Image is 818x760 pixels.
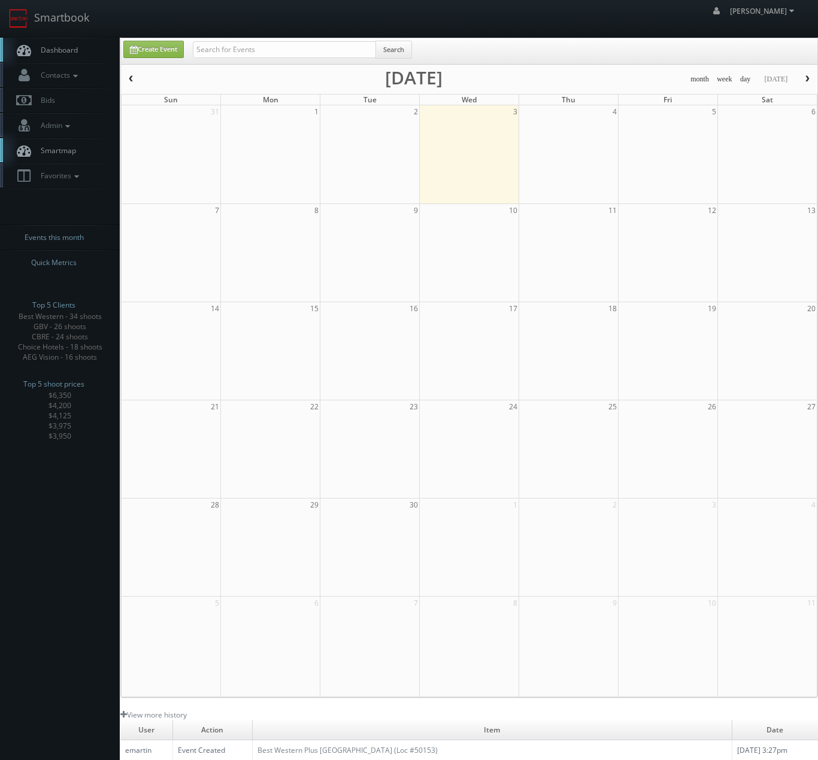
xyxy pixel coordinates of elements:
[810,498,817,511] span: 4
[713,72,737,87] button: week
[736,72,755,87] button: day
[413,105,419,118] span: 2
[810,105,817,118] span: 6
[711,498,717,511] span: 3
[664,95,672,105] span: Fri
[611,597,618,609] span: 9
[257,745,438,755] a: Best Western Plus [GEOGRAPHIC_DATA] (Loc #50153)
[562,95,575,105] span: Thu
[31,257,77,269] span: Quick Metrics
[252,720,732,740] td: Item
[512,498,519,511] span: 1
[806,400,817,413] span: 27
[313,204,320,217] span: 8
[730,6,798,16] span: [PERSON_NAME]
[375,41,412,59] button: Search
[32,299,75,311] span: Top 5 Clients
[210,302,220,315] span: 14
[120,720,173,740] td: User
[313,597,320,609] span: 6
[385,72,443,84] h2: [DATE]
[508,400,519,413] span: 24
[607,204,618,217] span: 11
[611,105,618,118] span: 4
[732,720,818,740] td: Date
[173,720,253,740] td: Action
[123,41,184,58] a: Create Event
[210,498,220,511] span: 28
[806,302,817,315] span: 20
[210,105,220,118] span: 31
[413,204,419,217] span: 9
[508,302,519,315] span: 17
[408,400,419,413] span: 23
[309,302,320,315] span: 15
[611,498,618,511] span: 2
[9,9,28,28] img: smartbook-logo.png
[35,171,82,181] span: Favorites
[512,597,519,609] span: 8
[508,204,519,217] span: 10
[707,597,717,609] span: 10
[462,95,477,105] span: Wed
[214,204,220,217] span: 7
[806,597,817,609] span: 11
[806,204,817,217] span: 13
[707,400,717,413] span: 26
[607,400,618,413] span: 25
[607,302,618,315] span: 18
[686,72,713,87] button: month
[707,204,717,217] span: 12
[707,302,717,315] span: 19
[762,95,773,105] span: Sat
[313,105,320,118] span: 1
[23,378,84,390] span: Top 5 shoot prices
[120,710,187,720] a: View more history
[408,498,419,511] span: 30
[363,95,377,105] span: Tue
[760,72,792,87] button: [DATE]
[35,145,76,156] span: Smartmap
[193,41,376,58] input: Search for Events
[25,232,84,244] span: Events this month
[35,70,81,80] span: Contacts
[512,105,519,118] span: 3
[413,597,419,609] span: 7
[164,95,178,105] span: Sun
[35,45,78,55] span: Dashboard
[711,105,717,118] span: 5
[214,597,220,609] span: 5
[263,95,278,105] span: Mon
[309,400,320,413] span: 22
[35,95,55,105] span: Bids
[408,302,419,315] span: 16
[309,498,320,511] span: 29
[210,400,220,413] span: 21
[35,120,73,130] span: Admin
